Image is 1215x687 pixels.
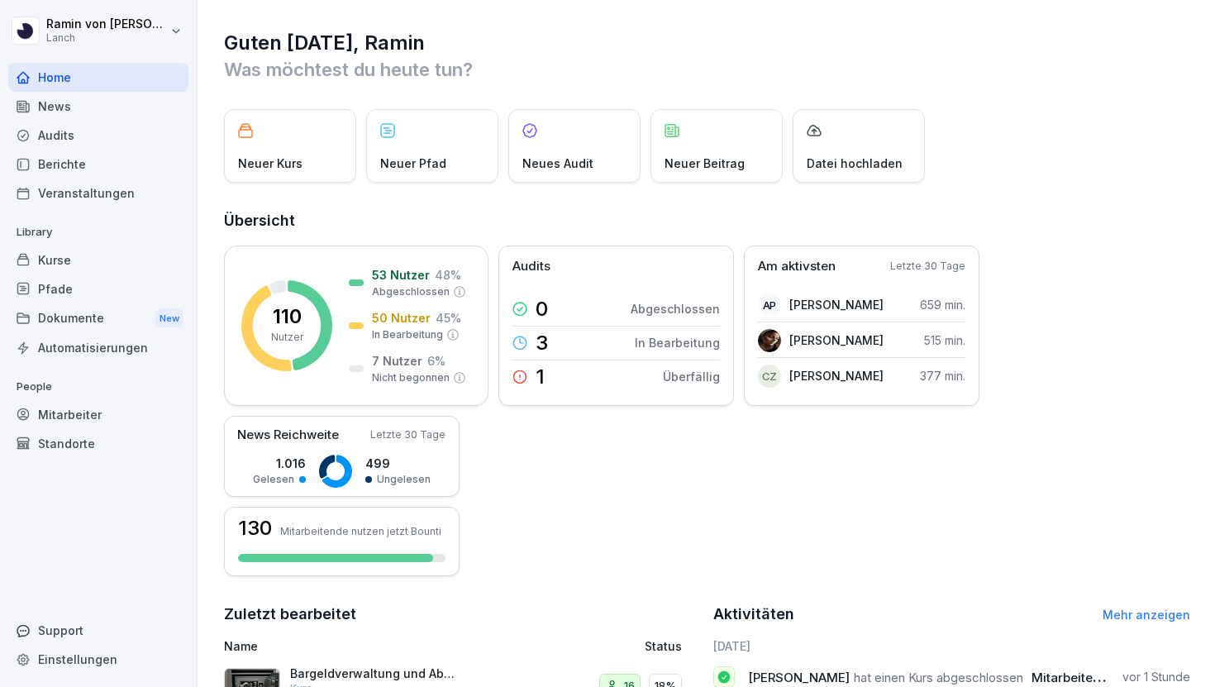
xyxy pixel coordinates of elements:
[807,155,903,172] p: Datei hochladen
[8,645,188,674] a: Einstellungen
[1122,669,1190,685] p: vor 1 Stunde
[46,32,167,44] p: Lanch
[372,352,422,370] p: 7 Nutzer
[8,121,188,150] a: Audits
[536,299,548,319] p: 0
[224,30,1190,56] h1: Guten [DATE], Ramin
[224,637,516,655] p: Name
[8,219,188,246] p: Library
[436,309,461,327] p: 45 %
[8,374,188,400] p: People
[924,332,965,349] p: 515 min.
[253,472,294,487] p: Gelesen
[8,333,188,362] a: Automatisierungen
[8,274,188,303] a: Pfade
[522,155,593,172] p: Neues Audit
[224,56,1190,83] p: Was möchtest du heute tun?
[536,367,545,387] p: 1
[8,303,188,334] a: DokumenteNew
[789,296,884,313] p: [PERSON_NAME]
[645,637,682,655] p: Status
[635,334,720,351] p: In Bearbeitung
[224,603,702,626] h2: Zuletzt bearbeitet
[380,155,446,172] p: Neuer Pfad
[365,455,431,472] p: 499
[512,257,550,276] p: Audits
[372,327,443,342] p: In Bearbeitung
[665,155,745,172] p: Neuer Beitrag
[920,296,965,313] p: 659 min.
[789,367,884,384] p: [PERSON_NAME]
[238,155,303,172] p: Neuer Kurs
[8,400,188,429] a: Mitarbeiter
[8,63,188,92] a: Home
[8,616,188,645] div: Support
[854,670,1023,685] span: hat einen Kurs abgeschlossen
[427,352,445,370] p: 6 %
[758,329,781,352] img: lbqg5rbd359cn7pzouma6c8b.png
[280,525,441,537] p: Mitarbeitende nutzen jetzt Bounti
[290,666,455,681] p: Bargeldverwaltung und Abholung
[1103,608,1190,622] a: Mehr anzeigen
[377,472,431,487] p: Ungelesen
[372,309,431,327] p: 50 Nutzer
[253,455,306,472] p: 1.016
[663,368,720,385] p: Überfällig
[237,426,339,445] p: News Reichweite
[238,518,272,538] h3: 130
[8,303,188,334] div: Dokumente
[8,246,188,274] a: Kurse
[748,670,850,685] span: [PERSON_NAME]
[536,333,548,353] p: 3
[372,284,450,299] p: Abgeschlossen
[758,365,781,388] div: CZ
[758,293,781,317] div: AP
[758,257,836,276] p: Am aktivsten
[789,332,884,349] p: [PERSON_NAME]
[713,603,794,626] h2: Aktivitäten
[890,259,965,274] p: Letzte 30 Tage
[920,367,965,384] p: 377 min.
[8,429,188,458] a: Standorte
[273,307,302,327] p: 110
[370,427,445,442] p: Letzte 30 Tage
[8,179,188,208] a: Veranstaltungen
[435,266,461,284] p: 48 %
[713,637,1191,655] h6: [DATE]
[631,300,720,317] p: Abgeschlossen
[224,209,1190,232] h2: Übersicht
[372,266,430,284] p: 53 Nutzer
[271,330,303,345] p: Nutzer
[372,370,450,385] p: Nicht begonnen
[46,17,167,31] p: Ramin von [PERSON_NAME]
[8,150,188,179] a: Berichte
[155,309,183,328] div: New
[8,92,188,121] a: News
